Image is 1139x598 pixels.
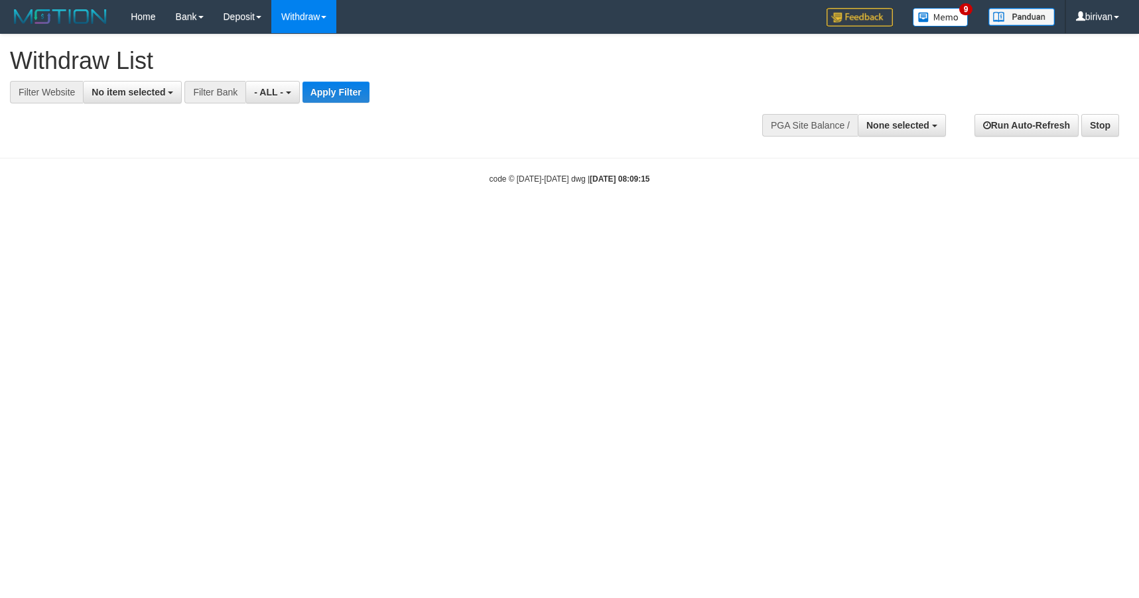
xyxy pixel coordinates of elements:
div: PGA Site Balance / [762,114,858,137]
span: No item selected [92,87,165,97]
h1: Withdraw List [10,48,746,74]
button: No item selected [83,81,182,103]
button: - ALL - [245,81,299,103]
small: code © [DATE]-[DATE] dwg | [490,174,650,184]
a: Run Auto-Refresh [974,114,1079,137]
img: Feedback.jpg [827,8,893,27]
div: Filter Bank [184,81,245,103]
span: None selected [866,120,929,131]
span: - ALL - [254,87,283,97]
img: Button%20Memo.svg [913,8,969,27]
img: MOTION_logo.png [10,7,111,27]
div: Filter Website [10,81,83,103]
button: None selected [858,114,946,137]
strong: [DATE] 08:09:15 [590,174,649,184]
button: Apply Filter [302,82,369,103]
img: panduan.png [988,8,1055,26]
a: Stop [1081,114,1119,137]
span: 9 [959,3,973,15]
